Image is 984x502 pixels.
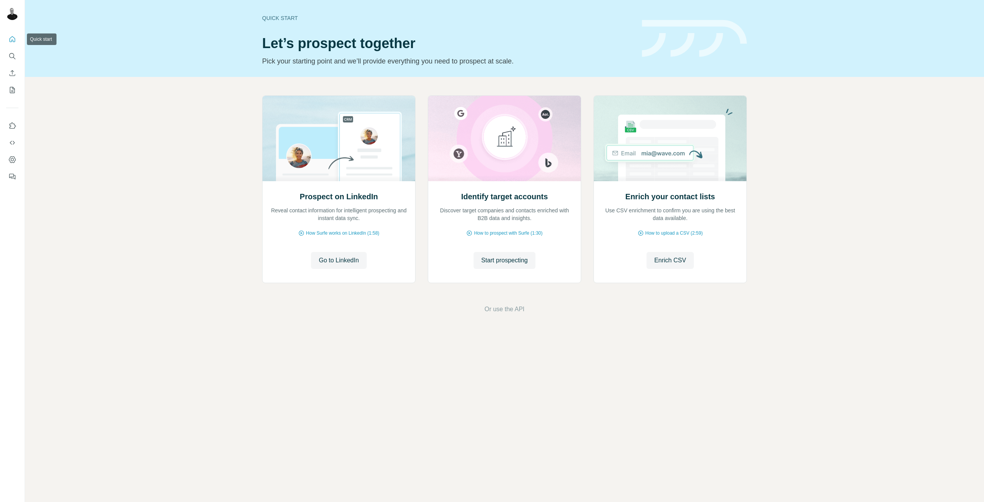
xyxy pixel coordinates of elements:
span: How to upload a CSV (2:59) [645,230,703,237]
p: Discover target companies and contacts enriched with B2B data and insights. [436,207,573,222]
p: Reveal contact information for intelligent prospecting and instant data sync. [270,207,407,222]
h2: Prospect on LinkedIn [300,191,378,202]
button: Dashboard [6,153,18,167]
span: How to prospect with Surfe (1:30) [474,230,542,237]
span: How Surfe works on LinkedIn (1:58) [306,230,379,237]
button: Enrich CSV [6,66,18,80]
button: Start prospecting [474,252,535,269]
h2: Enrich your contact lists [625,191,715,202]
h2: Identify target accounts [461,191,548,202]
img: Enrich your contact lists [593,96,747,181]
img: Identify target accounts [428,96,581,181]
span: Start prospecting [481,256,528,265]
img: banner [642,20,747,57]
span: Go to LinkedIn [319,256,359,265]
button: My lists [6,83,18,97]
button: Quick start [6,32,18,46]
button: Or use the API [484,305,524,314]
img: Prospect on LinkedIn [262,96,416,181]
button: Use Surfe on LinkedIn [6,119,18,133]
p: Use CSV enrichment to confirm you are using the best data available. [602,207,739,222]
p: Pick your starting point and we’ll provide everything you need to prospect at scale. [262,56,633,67]
img: Avatar [6,8,18,20]
div: Quick start [262,14,633,22]
button: Use Surfe API [6,136,18,150]
h1: Let’s prospect together [262,36,633,51]
button: Search [6,49,18,63]
span: Enrich CSV [654,256,686,265]
button: Feedback [6,170,18,183]
button: Enrich CSV [647,252,694,269]
button: Go to LinkedIn [311,252,366,269]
